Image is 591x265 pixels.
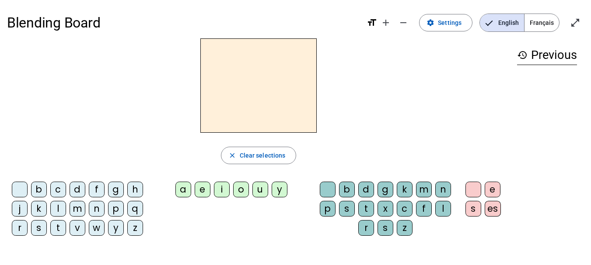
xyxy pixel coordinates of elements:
[272,182,287,197] div: y
[233,182,249,197] div: o
[367,17,377,28] mat-icon: format_size
[465,201,481,217] div: s
[50,182,66,197] div: c
[435,201,451,217] div: l
[525,14,559,31] span: Français
[89,220,105,236] div: w
[570,17,581,28] mat-icon: open_in_full
[378,201,393,217] div: x
[240,150,286,161] span: Clear selections
[50,220,66,236] div: t
[89,182,105,197] div: f
[517,45,577,65] h3: Previous
[377,14,395,31] button: Increase font size
[214,182,230,197] div: i
[416,182,432,197] div: m
[358,220,374,236] div: r
[419,14,472,31] button: Settings
[31,201,47,217] div: k
[378,220,393,236] div: s
[397,201,413,217] div: c
[485,201,501,217] div: es
[438,17,462,28] span: Settings
[435,182,451,197] div: n
[70,201,85,217] div: m
[70,220,85,236] div: v
[175,182,191,197] div: a
[252,182,268,197] div: u
[397,182,413,197] div: k
[7,9,360,37] h1: Blending Board
[479,14,560,32] mat-button-toggle-group: Language selection
[89,201,105,217] div: n
[70,182,85,197] div: d
[339,201,355,217] div: s
[50,201,66,217] div: l
[517,50,528,60] mat-icon: history
[358,201,374,217] div: t
[127,182,143,197] div: h
[127,201,143,217] div: q
[358,182,374,197] div: d
[485,182,500,197] div: e
[127,220,143,236] div: z
[228,151,236,159] mat-icon: close
[427,19,434,27] mat-icon: settings
[567,14,584,31] button: Enter full screen
[398,17,409,28] mat-icon: remove
[339,182,355,197] div: b
[221,147,297,164] button: Clear selections
[108,201,124,217] div: p
[397,220,413,236] div: z
[416,201,432,217] div: f
[195,182,210,197] div: e
[31,220,47,236] div: s
[12,220,28,236] div: r
[320,201,336,217] div: p
[395,14,412,31] button: Decrease font size
[108,220,124,236] div: y
[108,182,124,197] div: g
[12,201,28,217] div: j
[381,17,391,28] mat-icon: add
[480,14,524,31] span: English
[378,182,393,197] div: g
[31,182,47,197] div: b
